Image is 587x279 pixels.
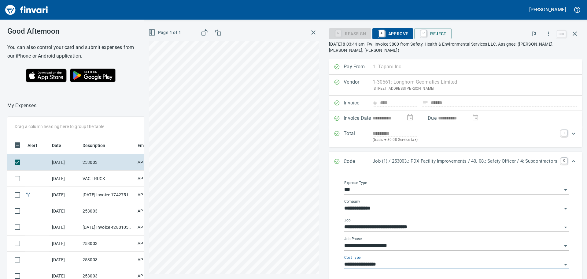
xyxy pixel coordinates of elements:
[373,158,557,165] p: Job (1) / 253003.: PDX Facility Improvements / 40. 08.: Safety Officer / 4: Subcontractors
[15,123,104,130] p: Drag a column heading here to group the table
[80,171,135,187] td: VAC TRUCK
[135,219,181,236] td: AP Invoices
[50,203,80,219] td: [DATE]
[344,256,361,259] label: Cost Type
[52,142,61,149] span: Date
[67,65,119,85] img: Get it on Google Play
[561,223,570,232] button: Open
[344,218,351,222] label: Job
[561,186,570,194] button: Open
[135,187,181,203] td: AP Invoices
[4,2,50,17] img: Finvari
[83,142,113,149] span: Description
[83,142,105,149] span: Description
[150,29,181,36] span: Page 1 of 1
[50,252,80,268] td: [DATE]
[561,204,570,213] button: Open
[329,41,582,53] p: [DATE] 8:03:44 am. Fw: Invoice 3800 from Safety, Health & Environmental Services LLC. Assignee: (...
[561,130,567,136] a: T
[50,171,80,187] td: [DATE]
[50,187,80,203] td: [DATE]
[329,126,582,147] div: Expand
[421,30,426,37] a: R
[561,260,570,269] button: Open
[529,6,566,13] h5: [PERSON_NAME]
[135,171,181,187] td: AP Invoices
[7,102,36,109] p: My Expenses
[138,142,165,149] span: Employee
[25,193,31,197] span: Split transaction
[561,242,570,250] button: Open
[528,5,567,14] button: [PERSON_NAME]
[28,142,45,149] span: Alert
[135,252,181,268] td: AP Invoices
[80,154,135,171] td: 253003
[135,203,181,219] td: AP Invoices
[344,237,362,241] label: Job Phase
[80,236,135,252] td: 253003
[7,43,137,60] h6: You can also control your card and submit expenses from our iPhone or Android application.
[344,158,373,166] p: Code
[542,27,555,40] button: More
[344,130,373,143] p: Total
[372,28,413,39] button: AApprove
[80,252,135,268] td: 253003
[28,142,37,149] span: Alert
[373,137,557,143] p: (basis + $0.00 Service tax)
[50,154,80,171] td: [DATE]
[138,142,157,149] span: Employee
[7,102,36,109] nav: breadcrumb
[135,236,181,252] td: AP Invoices
[419,28,446,39] span: Reject
[147,27,183,38] button: Page 1 of 1
[555,26,582,41] span: Close invoice
[344,181,367,185] label: Expense Type
[135,154,181,171] td: AP Invoices
[80,203,135,219] td: 253003
[329,152,582,172] div: Expand
[379,30,385,37] a: A
[26,69,67,82] img: Download on the App Store
[377,28,408,39] span: Approve
[50,236,80,252] td: [DATE]
[329,31,371,36] div: Reassign
[50,219,80,236] td: [DATE]
[414,28,451,39] button: RReject
[80,219,135,236] td: [DATE] Invoice 428010503 from Doka USA Ltd. (1-39133)
[557,31,566,37] a: esc
[527,27,541,40] button: Flag
[7,27,137,36] h3: Good Afternoon
[80,187,135,203] td: [DATE] Invoice 174275 from TLC Towing (1-10250)
[561,158,567,164] a: C
[52,142,69,149] span: Date
[344,200,360,203] label: Company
